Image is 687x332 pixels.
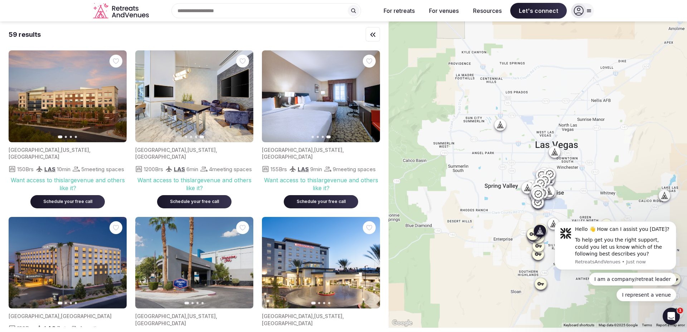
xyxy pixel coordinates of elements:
[30,197,105,204] a: Schedule your free call
[333,165,376,173] span: 9 meeting spaces
[166,199,223,205] div: Schedule your free call
[186,165,198,173] span: 6 min
[93,3,150,19] svg: Retreats and Venues company logo
[564,323,594,328] button: Keyboard shortcuts
[174,166,185,173] span: LAS
[185,136,187,138] button: Go to slide 1
[216,147,217,153] span: ,
[544,215,687,306] iframe: Intercom notifications message
[663,308,680,325] iframe: Intercom live chat
[642,323,652,327] a: Terms (opens in new tab)
[135,176,253,192] div: Want access to this large venue and others like it?
[135,313,186,319] span: [GEOGRAPHIC_DATA]
[284,197,358,204] a: Schedule your free call
[65,136,67,138] button: Go to slide 2
[317,136,319,138] button: Go to slide 2
[262,320,313,326] span: [GEOGRAPHIC_DATA]
[195,136,197,138] button: Go to slide 3
[313,313,314,319] span: ,
[262,176,380,192] div: Want access to this large venue and others like it?
[65,302,67,304] button: Go to slide 2
[196,302,199,304] button: Go to slide 3
[262,313,313,319] span: [GEOGRAPHIC_DATA]
[135,154,186,160] span: [GEOGRAPHIC_DATA]
[9,217,127,309] img: Featured image for venue
[262,147,313,153] span: [GEOGRAPHIC_DATA]
[326,135,331,138] button: Go to slide 4
[262,217,380,309] img: Featured image for venue
[135,50,253,142] img: Featured image for venue
[342,147,344,153] span: ,
[262,154,313,160] span: [GEOGRAPHIC_DATA]
[57,324,68,332] span: 7 min
[135,147,186,153] span: [GEOGRAPHIC_DATA]
[17,324,34,332] span: 190 Brs
[58,135,63,138] button: Go to slide 1
[58,302,63,305] button: Go to slide 1
[75,136,77,138] button: Go to slide 4
[310,165,322,173] span: 9 min
[70,302,72,304] button: Go to slide 3
[677,308,683,313] span: 1
[312,136,314,138] button: Go to slide 1
[17,165,34,173] span: 150 Brs
[314,313,342,319] span: [US_STATE]
[44,325,55,332] span: LAS
[216,313,217,319] span: ,
[59,313,61,319] span: ,
[201,302,204,304] button: Go to slide 4
[79,324,122,332] span: 4 meeting spaces
[467,3,507,19] button: Resources
[9,147,59,153] span: [GEOGRAPHIC_DATA]
[322,136,324,138] button: Go to slide 3
[342,313,344,319] span: ,
[390,318,414,328] img: Google
[390,318,414,328] a: Open this area in Google Maps (opens a new window)
[190,136,192,138] button: Go to slide 2
[81,165,124,173] span: 5 meeting spaces
[75,302,77,304] button: Go to slide 4
[318,302,320,304] button: Go to slide 2
[314,147,342,153] span: [US_STATE]
[423,3,464,19] button: For venues
[599,323,638,327] span: Map data ©2025 Google
[262,50,380,142] img: Featured image for venue
[89,147,91,153] span: ,
[186,313,187,319] span: ,
[209,165,252,173] span: 4 meeting spaces
[510,3,567,19] span: Let's connect
[656,323,685,327] a: Report a map error
[292,199,350,205] div: Schedule your free call
[70,136,72,138] button: Go to slide 3
[298,166,309,173] span: LAS
[9,154,59,160] span: [GEOGRAPHIC_DATA]
[323,302,325,304] button: Go to slide 3
[378,3,420,19] button: For retreats
[135,217,253,309] img: Featured image for venue
[9,30,41,39] div: 59 results
[61,313,112,319] span: [GEOGRAPHIC_DATA]
[9,50,127,142] img: Featured image for venue
[187,147,216,153] span: [US_STATE]
[271,165,287,173] span: 155 Brs
[185,302,189,305] button: Go to slide 1
[144,165,163,173] span: 1200 Brs
[9,313,59,319] span: [GEOGRAPHIC_DATA]
[187,313,216,319] span: [US_STATE]
[135,320,186,326] span: [GEOGRAPHIC_DATA]
[59,147,61,153] span: ,
[186,147,187,153] span: ,
[328,302,330,304] button: Go to slide 4
[311,302,316,305] button: Go to slide 1
[44,166,55,173] span: LAS
[191,302,194,304] button: Go to slide 2
[57,165,70,173] span: 10 min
